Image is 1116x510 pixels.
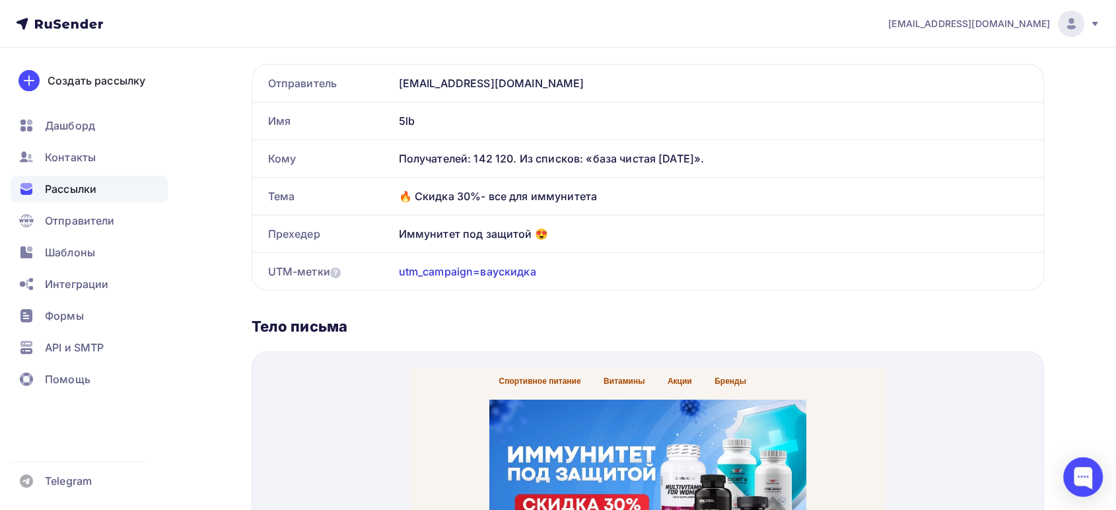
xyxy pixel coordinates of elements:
[399,264,536,279] div: utm_campaign=ваускидка
[45,118,95,133] span: Дашборд
[252,140,394,177] div: Кому
[79,347,193,359] strong: 🎯 Почему это важно:
[252,178,394,215] div: Тема
[11,144,168,170] a: Контакты
[252,102,394,139] div: Имя
[394,178,1043,215] div: 🔥 Скидка 30%- все для иммунитета
[79,7,396,18] div: menu
[45,276,108,292] span: Интеграции
[45,371,90,387] span: Помощь
[45,213,115,229] span: Отправители
[45,149,96,165] span: Контакты
[11,112,168,139] a: Дашборд
[394,65,1043,102] div: [EMAIL_ADDRESS][DOMAIN_NAME]
[252,317,1044,336] div: Тело письма
[252,65,394,102] div: Отправитель
[11,303,168,329] a: Формы
[45,308,84,324] span: Формы
[11,239,168,266] a: Шаблоны
[268,264,341,279] div: UTM-метки
[184,8,244,18] a: Menu item - Витамины
[399,151,1028,166] div: Получателей: 142 120. Из списков: «база чистая [DATE]».
[11,176,168,202] a: Рассылки
[295,8,346,18] a: Menu item - Бренды
[79,277,396,312] p: Хотите быть здоровыми и энергичными? Мы знаем, как вам помочь!
[45,473,92,489] span: Telegram
[252,215,394,252] div: Прехедер
[48,73,145,89] div: Создать рассылку
[394,215,1043,252] div: Иммунитет под защитой 😍
[248,8,292,18] a: Menu item - Акции
[79,254,309,266] strong: 💊 Супер акция для вашего иммунитета! 🔥
[11,207,168,234] a: Отправители
[45,340,104,355] span: API и SMTP
[45,181,96,197] span: Рассылки
[394,102,1043,139] div: 5lb
[45,244,95,260] span: Шаблоны
[79,312,388,336] strong: Скидка 30% на все товары для иммунитета при покупке от 3 товаров. 🏪
[79,359,368,393] em: Сильный иммунитет — залог здоровья и энергии. Наши продукты помогут вам чувствовать себя лучше ка...
[888,11,1100,37] a: [EMAIL_ADDRESS][DOMAIN_NAME]
[888,17,1050,30] span: [EMAIL_ADDRESS][DOMAIN_NAME]
[79,8,181,18] a: Menu item - Спортивное питание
